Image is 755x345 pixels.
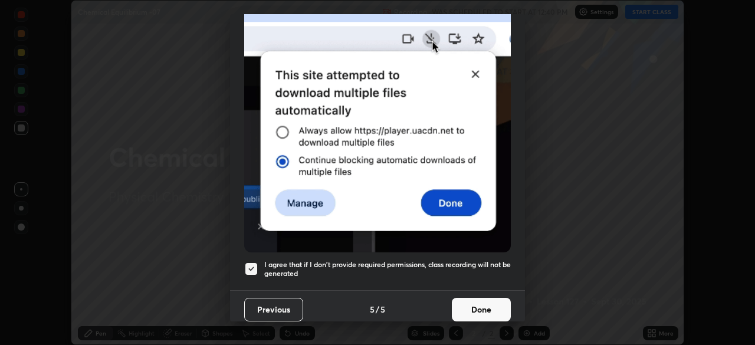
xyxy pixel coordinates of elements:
button: Previous [244,298,303,321]
h4: / [376,303,379,316]
button: Done [452,298,511,321]
h4: 5 [380,303,385,316]
h5: I agree that if I don't provide required permissions, class recording will not be generated [264,260,511,278]
h4: 5 [370,303,375,316]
